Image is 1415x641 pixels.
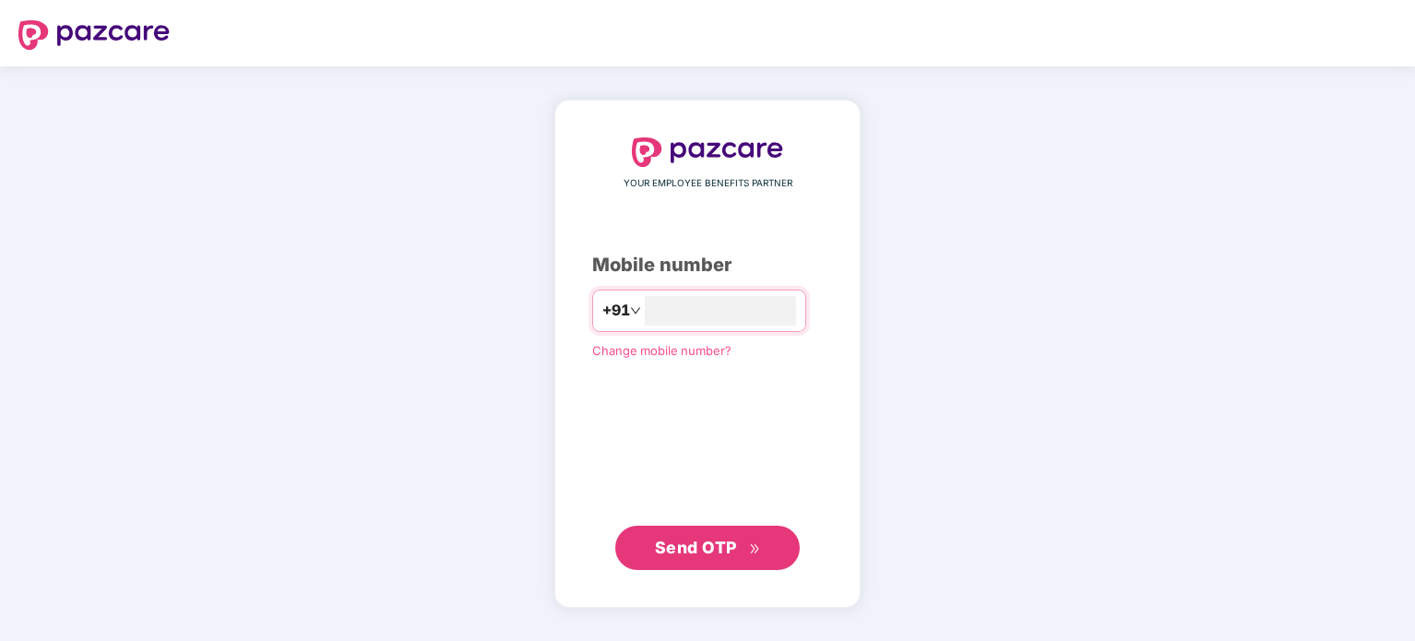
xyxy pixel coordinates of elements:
[592,343,731,358] a: Change mobile number?
[624,176,792,191] span: YOUR EMPLOYEE BENEFITS PARTNER
[592,251,823,279] div: Mobile number
[655,538,737,557] span: Send OTP
[632,137,783,167] img: logo
[749,543,761,555] span: double-right
[630,305,641,316] span: down
[602,299,630,322] span: +91
[18,20,170,50] img: logo
[615,526,800,570] button: Send OTPdouble-right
